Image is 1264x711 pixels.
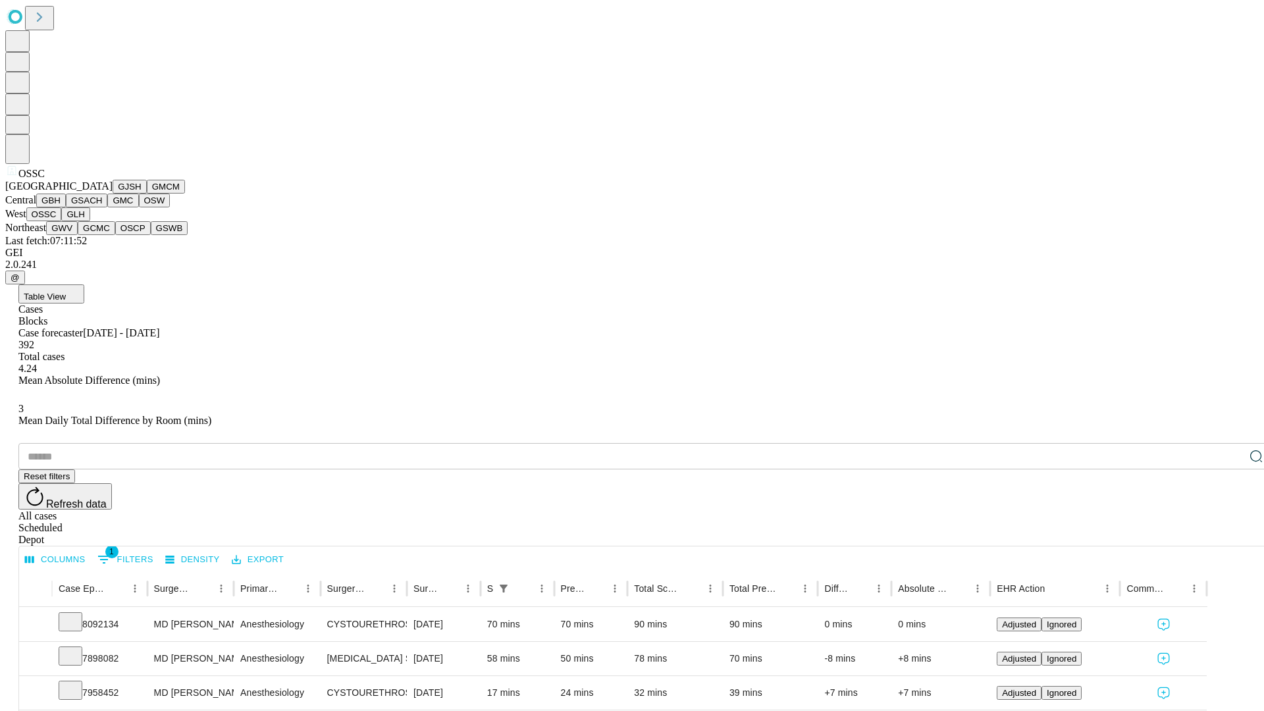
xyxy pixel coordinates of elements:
button: Sort [280,579,299,598]
button: OSSC [26,207,62,221]
button: Menu [606,579,624,598]
div: 8092134 [59,608,141,641]
button: Expand [26,614,45,637]
button: Density [162,550,223,570]
span: Ignored [1047,654,1076,664]
button: Menu [299,579,317,598]
button: Menu [701,579,720,598]
div: 50 mins [561,642,621,675]
button: Sort [777,579,796,598]
div: Absolute Difference [898,583,949,594]
div: MD [PERSON_NAME] Md [154,676,227,710]
div: 0 mins [824,608,885,641]
span: Case forecaster [18,327,83,338]
span: OSSC [18,168,45,179]
button: Adjusted [997,652,1041,666]
button: OSCP [115,221,151,235]
div: Total Predicted Duration [729,583,777,594]
button: Menu [968,579,987,598]
span: Ignored [1047,688,1076,698]
div: Primary Service [240,583,278,594]
button: Sort [587,579,606,598]
div: 78 mins [634,642,716,675]
div: Surgery Name [327,583,365,594]
button: Expand [26,648,45,671]
div: 39 mins [729,676,812,710]
button: Menu [796,579,814,598]
button: @ [5,271,25,284]
button: Menu [1098,579,1117,598]
button: Sort [440,579,459,598]
div: CYSTOURETHROSCOPY WITH [MEDICAL_DATA] REMOVAL SIMPLE [327,676,400,710]
div: Surgeon Name [154,583,192,594]
button: Menu [459,579,477,598]
div: 24 mins [561,676,621,710]
span: Refresh data [46,498,107,510]
div: 7898082 [59,642,141,675]
button: Select columns [22,550,89,570]
button: Sort [851,579,870,598]
div: -8 mins [824,642,885,675]
button: GBH [36,194,66,207]
span: Table View [24,292,66,302]
div: Anesthesiology [240,676,313,710]
div: Anesthesiology [240,608,313,641]
button: Show filters [494,579,513,598]
div: 70 mins [561,608,621,641]
div: 17 mins [487,676,548,710]
div: +7 mins [824,676,885,710]
div: CYSTOURETHROSCOPY [MEDICAL_DATA] WITH [MEDICAL_DATA] AND [MEDICAL_DATA] INSERTION [327,608,400,641]
button: GMC [107,194,138,207]
button: Menu [870,579,888,598]
button: Sort [1046,579,1065,598]
button: Expand [26,682,45,705]
button: Menu [126,579,144,598]
button: Show filters [94,549,157,570]
div: [DATE] [413,676,474,710]
button: Menu [385,579,404,598]
span: Adjusted [1002,654,1036,664]
div: [DATE] [413,608,474,641]
div: MD [PERSON_NAME] Md [154,642,227,675]
button: Ignored [1041,618,1082,631]
button: GWV [46,221,78,235]
span: Central [5,194,36,205]
div: 2.0.241 [5,259,1259,271]
button: Export [228,550,287,570]
div: GEI [5,247,1259,259]
button: Sort [367,579,385,598]
span: Adjusted [1002,619,1036,629]
span: Ignored [1047,619,1076,629]
span: Reset filters [24,471,70,481]
div: Case Epic Id [59,583,106,594]
button: Ignored [1041,652,1082,666]
div: Surgery Date [413,583,439,594]
div: 70 mins [729,642,812,675]
div: 90 mins [729,608,812,641]
div: Total Scheduled Duration [634,583,681,594]
span: Last fetch: 07:11:52 [5,235,87,246]
div: Comments [1126,583,1165,594]
div: Difference [824,583,850,594]
button: Sort [514,579,533,598]
span: [GEOGRAPHIC_DATA] [5,180,113,192]
div: Anesthesiology [240,642,313,675]
button: Sort [1167,579,1185,598]
span: 3 [18,403,24,414]
button: Refresh data [18,483,112,510]
button: GLH [61,207,90,221]
div: Scheduled In Room Duration [487,583,493,594]
div: 32 mins [634,676,716,710]
div: EHR Action [997,583,1045,594]
span: Mean Daily Total Difference by Room (mins) [18,415,211,426]
span: Mean Absolute Difference (mins) [18,375,160,386]
button: Sort [683,579,701,598]
div: +7 mins [898,676,984,710]
div: +8 mins [898,642,984,675]
span: [DATE] - [DATE] [83,327,159,338]
div: 70 mins [487,608,548,641]
button: Sort [107,579,126,598]
button: OSW [139,194,171,207]
div: MD [PERSON_NAME] Md [154,608,227,641]
span: 1 [105,545,118,558]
